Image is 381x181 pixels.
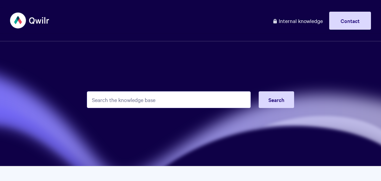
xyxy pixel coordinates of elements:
a: Contact [329,12,371,30]
input: Search the knowledge base [87,91,251,108]
span: Search [268,96,284,103]
button: Search [259,91,294,108]
a: Internal knowledge [267,12,328,30]
img: Qwilr Help Center [10,8,50,33]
